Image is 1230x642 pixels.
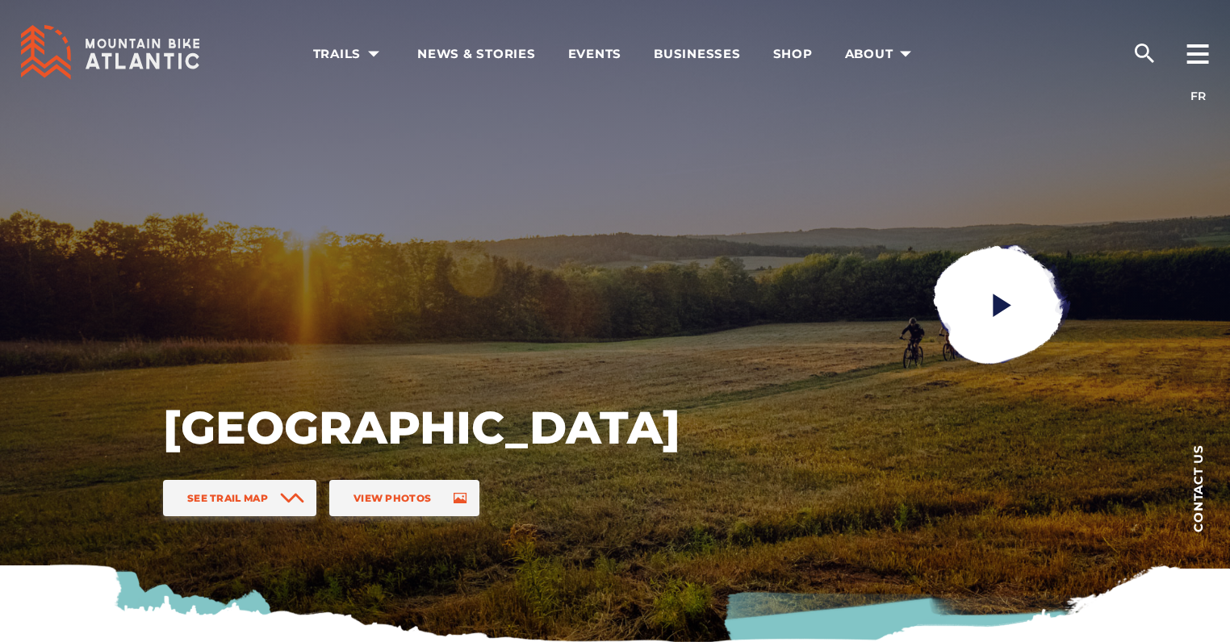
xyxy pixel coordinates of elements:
span: About [845,46,918,62]
a: View Photos [329,480,479,516]
a: Contact us [1165,419,1230,557]
h1: [GEOGRAPHIC_DATA] [163,399,680,456]
span: View Photos [354,492,431,504]
span: Trails [313,46,386,62]
span: Contact us [1192,444,1204,532]
span: News & Stories [417,46,536,62]
a: FR [1190,89,1206,103]
a: See Trail Map [163,480,316,516]
span: Businesses [654,46,741,62]
ion-icon: search [1132,40,1157,66]
span: Shop [773,46,813,62]
ion-icon: arrow dropdown [362,43,385,65]
ion-icon: play [988,290,1017,319]
span: See Trail Map [187,492,268,504]
ion-icon: arrow dropdown [894,43,917,65]
span: Events [568,46,622,62]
